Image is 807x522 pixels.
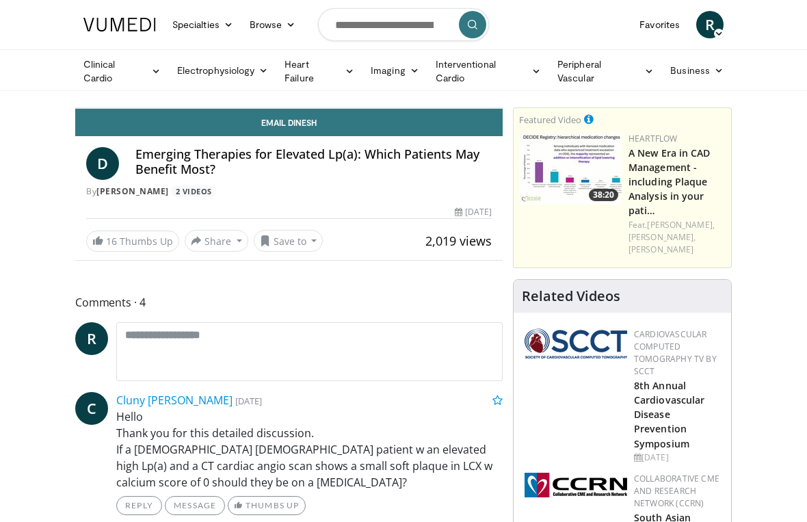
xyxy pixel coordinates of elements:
[75,322,108,355] a: R
[631,11,688,38] a: Favorites
[86,185,492,198] div: By
[519,133,622,205] img: 738d0e2d-290f-4d89-8861-908fb8b721dc.150x105_q85_crop-smart_upscale.jpg
[86,231,179,252] a: 16 Thumbs Up
[629,231,696,243] a: [PERSON_NAME],
[86,147,119,180] a: D
[549,57,662,85] a: Peripheral Vascular
[164,11,241,38] a: Specialties
[185,230,248,252] button: Share
[519,133,622,205] a: 38:20
[241,11,304,38] a: Browse
[634,379,704,449] a: 8th Annual Cardiovascular Disease Prevention Symposium
[276,57,362,85] a: Heart Failure
[519,114,581,126] small: Featured Video
[662,57,732,84] a: Business
[75,392,108,425] a: C
[116,408,503,491] p: Hello Thank you for this detailed discussion. If a [DEMOGRAPHIC_DATA] [DEMOGRAPHIC_DATA] patient ...
[362,57,427,84] a: Imaging
[455,206,492,218] div: [DATE]
[634,473,719,509] a: Collaborative CME and Research Network (CCRN)
[522,288,620,304] h4: Related Videos
[525,328,627,358] img: 51a70120-4f25-49cc-93a4-67582377e75f.png.150x105_q85_autocrop_double_scale_upscale_version-0.2.png
[634,452,720,464] div: [DATE]
[634,328,717,377] a: Cardiovascular Computed Tomography TV by SCCT
[96,185,169,197] a: [PERSON_NAME]
[254,230,323,252] button: Save to
[75,109,503,136] a: Email Dinesh
[318,8,489,41] input: Search topics, interventions
[228,496,305,515] a: Thumbs Up
[135,147,492,177] h4: Emerging Therapies for Elevated Lp(a): Which Patients May Benefit Most?
[235,395,262,407] small: [DATE]
[116,496,162,515] a: Reply
[629,219,726,256] div: Feat.
[106,235,117,248] span: 16
[169,57,276,84] a: Electrophysiology
[629,146,711,217] a: A New Era in CAD Management - including Plaque Analysis in your pati…
[696,11,724,38] a: R
[647,219,714,231] a: [PERSON_NAME],
[75,293,503,311] span: Comments 4
[629,133,678,144] a: Heartflow
[525,473,627,497] img: a04ee3ba-8487-4636-b0fb-5e8d268f3737.png.150x105_q85_autocrop_double_scale_upscale_version-0.2.png
[116,393,233,408] a: Cluny [PERSON_NAME]
[629,244,693,255] a: [PERSON_NAME]
[589,189,618,201] span: 38:20
[427,57,549,85] a: Interventional Cardio
[165,496,225,515] a: Message
[171,185,216,197] a: 2 Videos
[425,233,492,249] span: 2,019 views
[75,57,169,85] a: Clinical Cardio
[83,18,156,31] img: VuMedi Logo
